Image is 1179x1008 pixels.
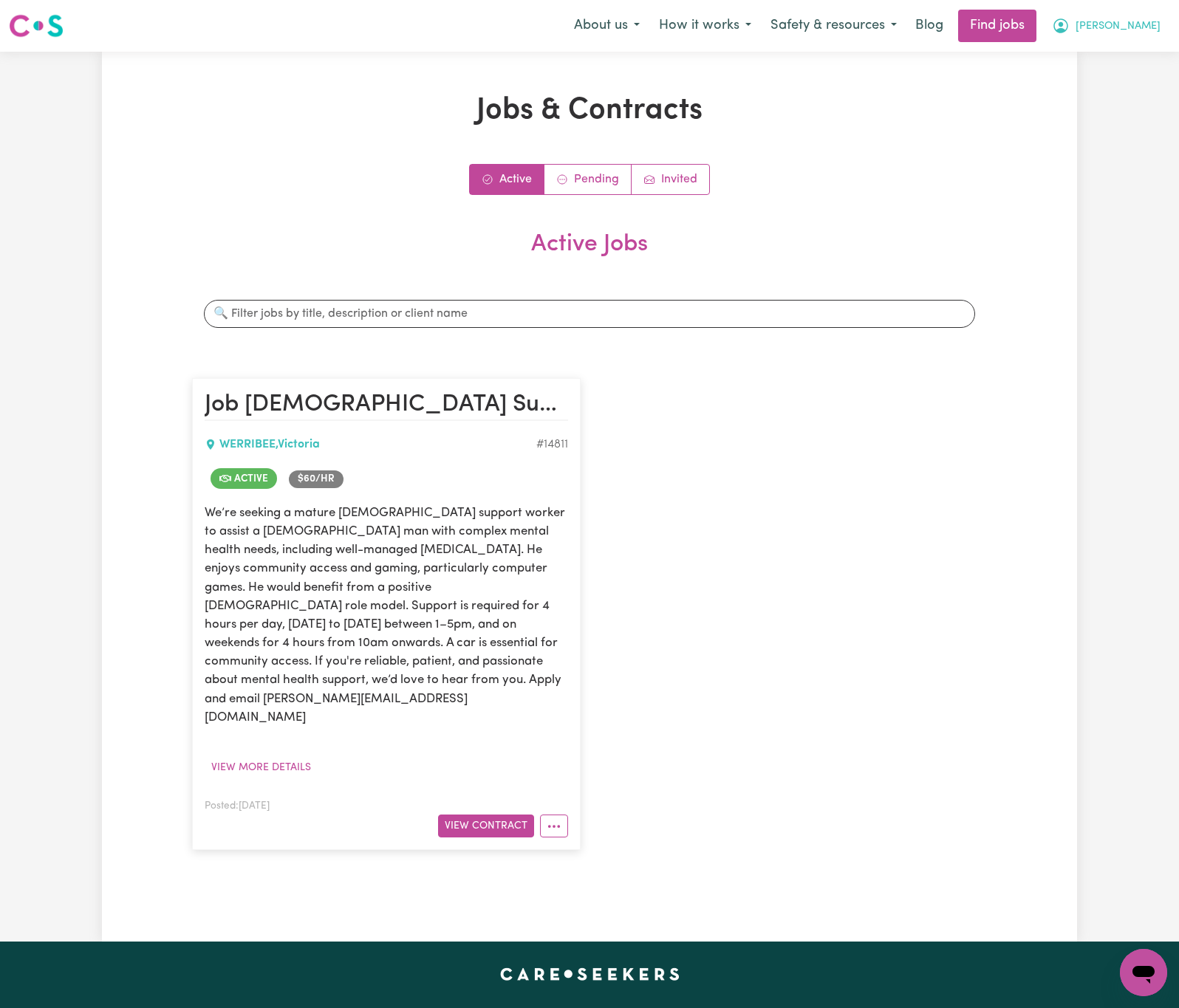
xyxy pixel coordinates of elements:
[438,815,534,837] button: View Contract
[906,10,952,42] a: Blog
[192,230,987,282] h2: Active Jobs
[205,801,270,811] span: Posted: [DATE]
[205,391,568,420] h2: Job Male Support Worker (Weekends + Weekdays) 7 days
[761,10,906,41] button: Safety & resources
[544,165,632,194] a: Contracts pending review
[540,815,568,837] button: More options
[470,165,544,194] a: Active jobs
[211,468,277,489] span: Job is active
[958,10,1036,42] a: Find jobs
[500,968,680,980] a: Careseekers home page
[289,470,344,488] span: Job rate per hour
[204,300,975,328] input: 🔍 Filter jobs by title, description or client name
[9,9,64,43] a: Careseekers logo
[1042,10,1170,41] button: My Account
[564,10,649,41] button: About us
[649,10,761,41] button: How it works
[192,93,987,128] h1: Jobs & Contracts
[632,165,709,194] a: Job invitations
[9,13,64,39] img: Careseekers logo
[205,756,318,779] button: View more details
[205,504,568,727] p: We’re seeking a mature [DEMOGRAPHIC_DATA] support worker to assist a [DEMOGRAPHIC_DATA] man with ...
[1120,949,1167,996] iframe: Button to launch messaging window
[205,436,536,453] div: WERRIBEE , Victoria
[1076,18,1161,35] span: [PERSON_NAME]
[536,436,568,453] div: Job ID #14811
